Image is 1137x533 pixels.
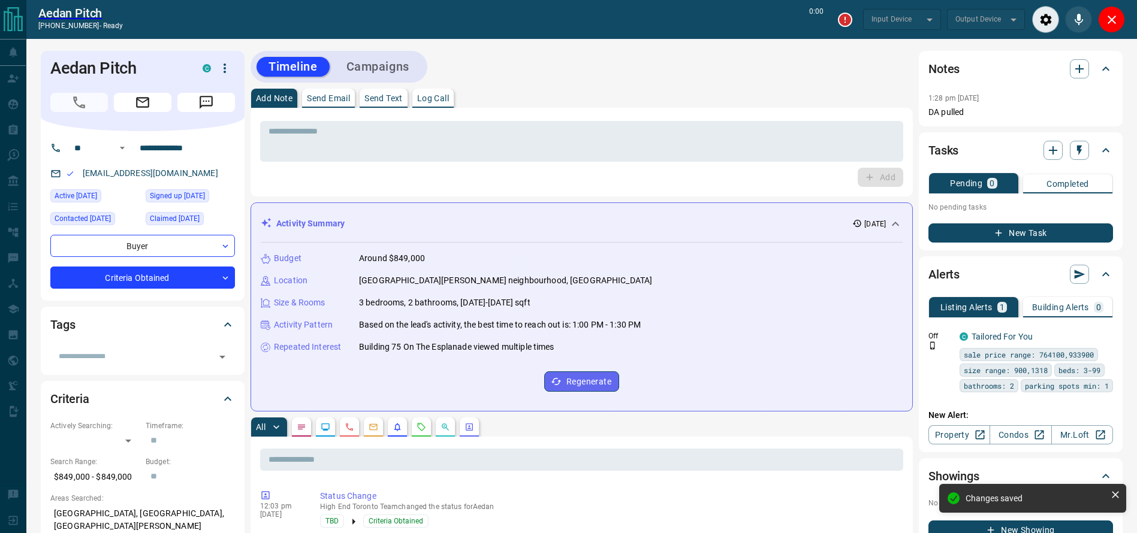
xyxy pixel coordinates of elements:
h1: Aedan Pitch [50,59,185,78]
p: New Alert: [928,409,1113,422]
p: Add Note [256,94,292,102]
p: [DATE] [260,510,302,519]
svg: Notes [297,422,306,432]
p: Areas Searched: [50,493,235,504]
span: TBD [325,515,339,527]
p: Building Alerts [1032,303,1089,311]
p: Size & Rooms [274,296,325,309]
div: Close [1098,6,1125,33]
div: Changes saved [966,493,1106,503]
h2: Alerts [928,265,960,284]
p: $849,000 - $849,000 [50,467,140,487]
span: bathrooms: 2 [964,380,1014,392]
svg: Requests [417,422,426,432]
span: Email [114,93,171,112]
p: High End Toronto Team changed the status for Aedan [320,502,898,511]
p: Budget [274,252,301,265]
a: Tailored For You [972,332,1033,341]
svg: Push Notification Only [928,341,937,350]
p: Budget: [146,456,235,467]
a: Condos [990,425,1051,444]
h2: Showings [928,467,979,486]
a: [EMAIL_ADDRESS][DOMAIN_NAME] [83,168,218,178]
p: Building 75 On The Esplanade viewed multiple times [359,341,554,353]
p: Location [274,274,307,287]
p: Timeframe: [146,420,235,431]
p: Log Call [417,94,449,102]
div: Sat Oct 11 2025 [50,189,140,206]
p: 1 [1000,303,1005,311]
p: [GEOGRAPHIC_DATA][PERSON_NAME] neighbourhood, [GEOGRAPHIC_DATA] [359,274,652,287]
div: Sat Oct 11 2025 [146,212,235,229]
svg: Lead Browsing Activity [321,422,330,432]
p: Listing Alerts [940,303,993,311]
span: Contacted [DATE] [55,213,111,225]
span: Call [50,93,108,112]
p: [PHONE_NUMBER] - [38,20,123,31]
p: 12:03 pm [260,502,302,510]
div: Sat Oct 11 2025 [146,189,235,206]
div: Criteria Obtained [50,266,235,289]
h2: Tasks [928,141,958,160]
p: Actively Searching: [50,420,140,431]
svg: Email Valid [66,169,74,178]
div: Sat Oct 11 2025 [50,212,140,229]
p: Status Change [320,490,898,502]
button: New Task [928,223,1113,243]
svg: Opportunities [441,422,450,432]
div: Mute [1065,6,1092,33]
span: Message [177,93,235,112]
button: Timeline [257,57,330,77]
div: Audio Settings [1032,6,1059,33]
p: Activity Summary [276,217,345,230]
p: Based on the lead's activity, the best time to reach out is: 1:00 PM - 1:30 PM [359,319,641,331]
p: Around $849,000 [359,252,425,265]
span: Active [DATE] [55,190,97,202]
p: Send Text [364,94,403,102]
button: Open [214,349,231,365]
svg: Agent Actions [465,422,474,432]
h2: Notes [928,59,960,78]
p: 0:00 [809,6,824,33]
div: condos.ca [203,64,211,72]
span: beds: 3-99 [1058,364,1100,376]
p: Search Range: [50,456,140,467]
p: No showings booked [928,498,1113,508]
p: Repeated Interest [274,341,341,353]
svg: Listing Alerts [393,422,402,432]
span: ready [103,22,123,30]
p: 0 [990,179,994,187]
span: Criteria Obtained [369,515,423,527]
div: Alerts [928,260,1113,289]
span: parking spots min: 1 [1025,380,1109,392]
button: Campaigns [334,57,421,77]
h2: Tags [50,315,75,334]
a: Aedan Pitch [38,6,123,20]
button: Regenerate [544,371,619,392]
span: Claimed [DATE] [150,213,200,225]
div: Showings [928,462,1113,490]
p: No pending tasks [928,198,1113,216]
svg: Calls [345,422,354,432]
p: [DATE] [864,219,886,229]
p: Pending [950,179,982,187]
div: Activity Summary[DATE] [261,213,903,235]
p: Activity Pattern [274,319,333,331]
span: sale price range: 764100,933900 [964,349,1094,361]
a: Property [928,425,990,444]
p: 3 bedrooms, 2 bathrooms, [DATE]-[DATE] sqft [359,296,530,309]
span: size range: 900,1318 [964,364,1048,376]
p: 0 [1096,303,1101,311]
p: DA pulled [928,106,1113,119]
svg: Emails [369,422,378,432]
p: 1:28 pm [DATE] [928,94,979,102]
div: Tasks [928,136,1113,165]
button: Open [115,141,129,155]
h2: Criteria [50,389,89,408]
span: Signed up [DATE] [150,190,205,202]
p: All [256,423,266,431]
div: Tags [50,310,235,339]
div: Notes [928,54,1113,83]
div: Buyer [50,235,235,257]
